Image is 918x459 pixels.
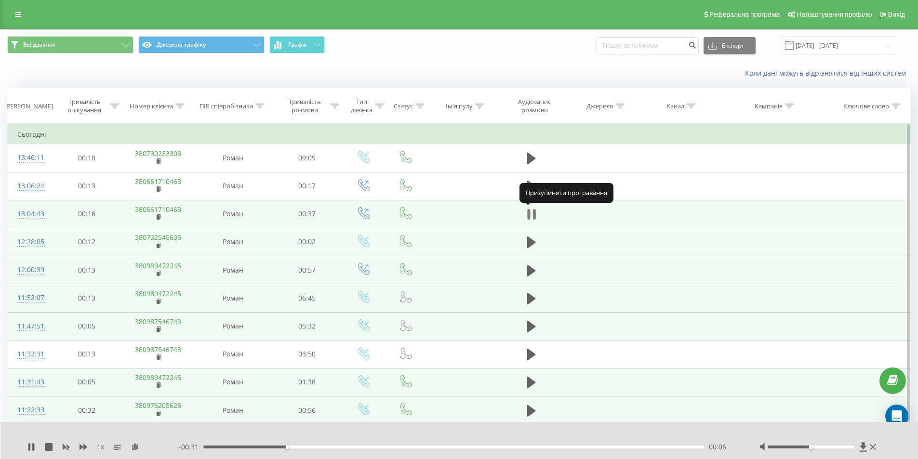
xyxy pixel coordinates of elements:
div: 11:22:33 [17,401,42,420]
div: Ключове слово [843,102,889,110]
td: 00:05 [52,312,122,340]
div: 11:52:07 [17,289,42,307]
a: 380989472245 [135,261,181,270]
div: 13:04:43 [17,205,42,223]
td: 00:13 [52,172,122,200]
div: Аудіозапис розмови [506,98,562,114]
a: 380661710463 [135,205,181,214]
div: 11:31:43 [17,373,42,392]
td: Сьогодні [8,125,911,144]
td: Роман [194,200,272,228]
div: Призупинити програвання [519,183,613,202]
td: Роман [194,228,272,256]
td: 00:13 [52,340,122,368]
span: 1 x [97,442,104,452]
a: 380661710463 [135,177,181,186]
span: Всі дзвінки [23,41,55,49]
div: ПІБ співробітника [200,102,253,110]
td: Роман [194,396,272,424]
span: Вихід [888,11,905,18]
div: Тривалість очікування [61,98,108,114]
td: 01:38 [272,368,342,396]
td: 00:12 [52,228,122,256]
span: Графік [288,41,307,48]
div: Канал [666,102,684,110]
td: 00:57 [272,256,342,284]
input: Пошук за номером [597,37,699,54]
td: Роман [194,256,272,284]
button: Графік [269,36,325,53]
button: Всі дзвінки [7,36,133,53]
td: 00:13 [52,256,122,284]
td: 05:32 [272,312,342,340]
td: 00:56 [272,396,342,424]
a: 380976205626 [135,401,181,410]
div: 12:28:05 [17,233,42,251]
a: 380987546743 [135,345,181,354]
td: 00:37 [272,200,342,228]
span: Реферальна програма [709,11,780,18]
div: 11:32:31 [17,345,42,364]
span: - 00:31 [179,442,203,452]
button: Експорт [704,37,756,54]
div: Статус [394,102,413,110]
a: 380989472245 [135,289,181,298]
td: 03:50 [272,340,342,368]
div: [PERSON_NAME] [4,102,53,110]
div: Accessibility label [809,445,813,449]
td: 00:13 [52,284,122,312]
a: Коли дані можуть відрізнятися вiд інших систем [745,68,911,78]
td: 06:45 [272,284,342,312]
a: 380730283308 [135,149,181,158]
td: 00:05 [52,368,122,396]
div: 11:47:51 [17,317,42,336]
span: 00:06 [709,442,726,452]
div: Open Intercom Messenger [885,405,908,428]
td: Роман [194,144,272,172]
span: Налаштування профілю [797,11,872,18]
td: 00:10 [52,144,122,172]
td: 00:17 [272,172,342,200]
td: Роман [194,340,272,368]
td: 00:02 [272,228,342,256]
td: 09:09 [272,144,342,172]
a: 380987546743 [135,317,181,326]
div: 13:46:11 [17,148,42,167]
div: Кампанія [755,102,783,110]
div: Тривалість розмови [281,98,329,114]
div: 13:06:24 [17,177,42,196]
td: Роман [194,172,272,200]
td: 00:16 [52,200,122,228]
div: Accessibility label [285,445,289,449]
div: Номер клієнта [130,102,173,110]
a: 380989472245 [135,373,181,382]
div: Ім'я пулу [446,102,473,110]
td: Роман [194,284,272,312]
td: 00:32 [52,396,122,424]
td: Роман [194,368,272,396]
a: 380732545636 [135,233,181,242]
div: 12:00:39 [17,261,42,279]
td: Роман [194,312,272,340]
div: Джерело [586,102,613,110]
button: Джерела трафіку [138,36,265,53]
div: Тип дзвінка [350,98,373,114]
